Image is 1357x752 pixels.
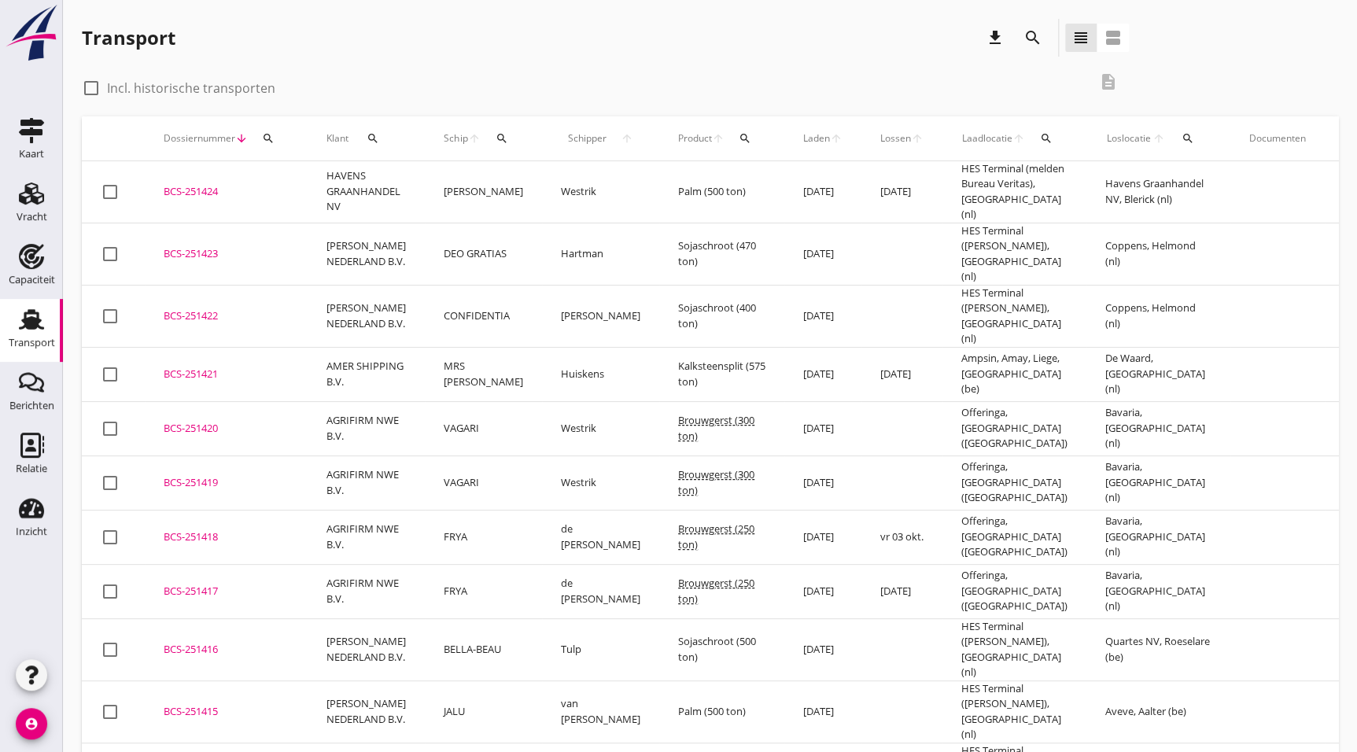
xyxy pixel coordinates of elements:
[164,421,289,437] div: BCS-251420
[678,522,754,551] span: Brouwgerst (250 ton)
[425,161,542,223] td: [PERSON_NAME]
[659,680,784,743] td: Palm (500 ton)
[3,4,60,62] img: logo-small.a267ee39.svg
[861,510,942,564] td: vr 03 okt.
[1086,510,1230,564] td: Bavaria, [GEOGRAPHIC_DATA] (nl)
[1071,28,1090,47] i: view_headline
[308,618,425,680] td: [PERSON_NAME] NEDERLAND B.V.
[9,400,54,411] div: Berichten
[784,347,861,401] td: [DATE]
[425,285,542,347] td: CONFIDENTIA
[784,223,861,285] td: [DATE]
[308,455,425,510] td: AGRIFIRM NWE B.V.
[659,223,784,285] td: Sojaschroot (470 ton)
[542,510,659,564] td: de [PERSON_NAME]
[678,131,712,146] span: Product
[1012,132,1026,145] i: arrow_upward
[468,132,481,145] i: arrow_upward
[367,132,379,145] i: search
[262,132,275,145] i: search
[942,401,1086,455] td: Offeringa, [GEOGRAPHIC_DATA] ([GEOGRAPHIC_DATA])
[16,463,47,474] div: Relatie
[1040,132,1053,145] i: search
[425,680,542,743] td: JALU
[425,401,542,455] td: VAGARI
[9,275,55,285] div: Capaciteit
[784,618,861,680] td: [DATE]
[425,510,542,564] td: FRYA
[308,285,425,347] td: [PERSON_NAME] NEDERLAND B.V.
[659,618,784,680] td: Sojaschroot (500 ton)
[942,680,1086,743] td: HES Terminal ([PERSON_NAME]), [GEOGRAPHIC_DATA] (nl)
[830,132,843,145] i: arrow_upward
[942,455,1086,510] td: Offeringa, [GEOGRAPHIC_DATA] ([GEOGRAPHIC_DATA])
[164,308,289,324] div: BCS-251422
[659,347,784,401] td: Kalksteensplit (575 ton)
[1086,161,1230,223] td: Havens Graanhandel NV, Blerick (nl)
[164,529,289,545] div: BCS-251418
[107,80,275,96] label: Incl. historische transporten
[942,347,1086,401] td: Ampsin, Amay, Liege, [GEOGRAPHIC_DATA] (be)
[784,285,861,347] td: [DATE]
[1249,131,1306,146] div: Documenten
[1086,401,1230,455] td: Bavaria, [GEOGRAPHIC_DATA] (nl)
[542,347,659,401] td: Huiskens
[784,564,861,618] td: [DATE]
[659,285,784,347] td: Sojaschroot (400 ton)
[986,28,1005,47] i: download
[1104,28,1123,47] i: view_agenda
[1023,28,1042,47] i: search
[1086,680,1230,743] td: Aveve, Aalter (be)
[861,347,942,401] td: [DATE]
[164,475,289,491] div: BCS-251419
[678,467,754,497] span: Brouwgerst (300 ton)
[1086,618,1230,680] td: Quartes NV, Roeselare (be)
[542,680,659,743] td: van [PERSON_NAME]
[425,223,542,285] td: DEO GRATIAS
[1105,131,1152,146] span: Loslocatie
[803,131,830,146] span: Laden
[561,131,614,146] span: Schipper
[19,149,44,159] div: Kaart
[164,704,289,720] div: BCS-251415
[16,708,47,739] i: account_circle
[235,132,248,145] i: arrow_downward
[961,131,1012,146] span: Laadlocatie
[308,680,425,743] td: [PERSON_NAME] NEDERLAND B.V.
[784,401,861,455] td: [DATE]
[678,576,754,606] span: Brouwgerst (250 ton)
[425,455,542,510] td: VAGARI
[942,223,1086,285] td: HES Terminal ([PERSON_NAME]), [GEOGRAPHIC_DATA] (nl)
[784,510,861,564] td: [DATE]
[784,680,861,743] td: [DATE]
[1152,132,1167,145] i: arrow_upward
[739,132,751,145] i: search
[942,564,1086,618] td: Offeringa, [GEOGRAPHIC_DATA] ([GEOGRAPHIC_DATA])
[164,642,289,658] div: BCS-251416
[1086,223,1230,285] td: Coppens, Helmond (nl)
[942,510,1086,564] td: Offeringa, [GEOGRAPHIC_DATA] ([GEOGRAPHIC_DATA])
[9,337,55,348] div: Transport
[614,132,640,145] i: arrow_upward
[308,347,425,401] td: AMER SHIPPING B.V.
[425,564,542,618] td: FRYA
[17,212,47,222] div: Vracht
[308,401,425,455] td: AGRIFIRM NWE B.V.
[659,161,784,223] td: Palm (500 ton)
[784,161,861,223] td: [DATE]
[784,455,861,510] td: [DATE]
[1182,132,1194,145] i: search
[542,401,659,455] td: Westrik
[542,564,659,618] td: de [PERSON_NAME]
[164,131,235,146] span: Dossiernummer
[164,246,289,262] div: BCS-251423
[942,618,1086,680] td: HES Terminal ([PERSON_NAME]), [GEOGRAPHIC_DATA] (nl)
[308,223,425,285] td: [PERSON_NAME] NEDERLAND B.V.
[444,131,468,146] span: Schip
[16,526,47,536] div: Inzicht
[861,564,942,618] td: [DATE]
[164,584,289,599] div: BCS-251417
[425,347,542,401] td: MRS [PERSON_NAME]
[308,510,425,564] td: AGRIFIRM NWE B.V.
[326,120,406,157] div: Klant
